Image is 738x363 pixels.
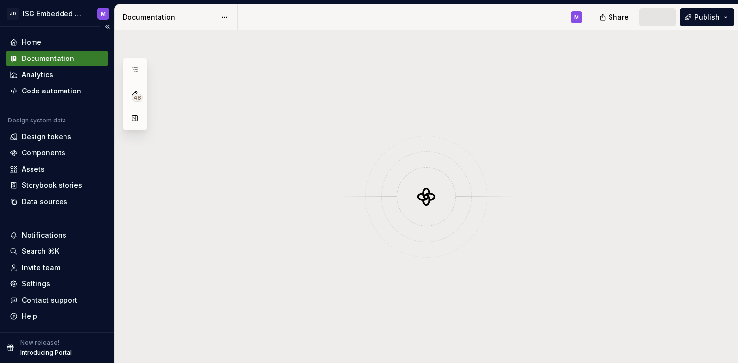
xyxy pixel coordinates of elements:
div: M [574,13,579,21]
div: Home [22,37,41,47]
a: Code automation [6,83,108,99]
span: Publish [694,12,720,22]
a: Assets [6,161,108,177]
div: Help [22,311,37,321]
p: Introducing Portal [20,349,72,357]
div: Components [22,148,65,158]
div: Design tokens [22,132,71,142]
div: JD [7,8,19,20]
div: Documentation [22,54,74,63]
button: Contact support [6,292,108,308]
div: Search ⌘K [22,246,59,256]
span: 48 [132,94,143,102]
a: Data sources [6,194,108,210]
a: Components [6,145,108,161]
a: Home [6,34,108,50]
div: Analytics [22,70,53,80]
a: Settings [6,276,108,292]
a: Analytics [6,67,108,83]
div: Storybook stories [22,181,82,190]
a: Design tokens [6,129,108,145]
p: New release! [20,339,59,347]
div: Design system data [8,117,66,124]
a: Invite team [6,260,108,275]
button: Share [594,8,635,26]
div: Code automation [22,86,81,96]
span: Share [609,12,629,22]
div: M [101,10,106,18]
button: Collapse sidebar [100,20,114,33]
div: Contact support [22,295,77,305]
div: Assets [22,164,45,174]
a: Storybook stories [6,178,108,193]
button: Notifications [6,227,108,243]
button: JDISG Embedded Design SystemM [2,3,112,24]
div: Documentation [123,12,216,22]
button: Publish [680,8,734,26]
div: Invite team [22,263,60,272]
a: Documentation [6,51,108,66]
button: Search ⌘K [6,243,108,259]
div: Settings [22,279,50,289]
div: ISG Embedded Design System [23,9,86,19]
div: Notifications [22,230,66,240]
div: Data sources [22,197,67,207]
button: Help [6,308,108,324]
